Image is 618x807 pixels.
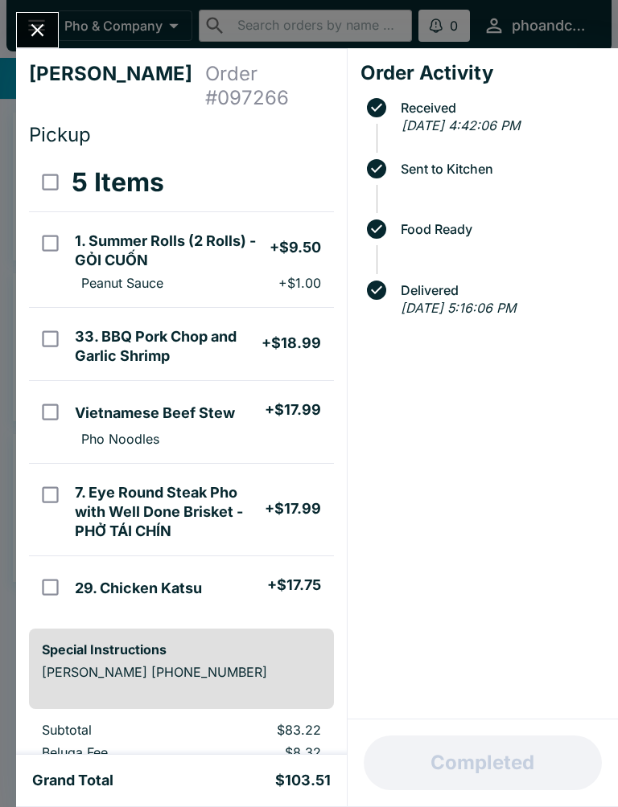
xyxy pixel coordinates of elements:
h4: Order # 097266 [205,62,334,110]
h5: 33. BBQ Pork Chop and Garlic Shrimp [75,327,261,366]
h5: + $17.75 [267,576,321,595]
h4: [PERSON_NAME] [29,62,205,110]
span: Sent to Kitchen [393,162,605,176]
h5: + $9.50 [270,238,321,257]
h4: Order Activity [360,61,605,85]
span: Food Ready [393,222,605,236]
span: Delivered [393,283,605,297]
h5: Grand Total [32,771,113,790]
h5: $103.51 [275,771,331,790]
p: Beluga Fee [42,744,187,760]
h5: 1. Summer Rolls (2 Rolls) - GỎI CUỐN [75,231,269,270]
h5: + $18.99 [262,334,321,353]
h5: 7. Eye Round Steak Pho with Well Done Brisket - PHỞ TÁI CHÍN [75,483,264,541]
span: Pickup [29,123,91,146]
table: orders table [29,154,334,616]
h3: 5 Items [72,166,164,199]
h5: Vietnamese Beef Stew [75,403,235,423]
h6: Special Instructions [42,641,321,657]
h5: 29. Chicken Katsu [75,579,202,598]
p: [PERSON_NAME] [PHONE_NUMBER] [42,664,321,680]
button: Close [17,13,58,47]
h5: + $17.99 [265,499,321,518]
em: [DATE] 4:42:06 PM [402,117,520,133]
p: + $1.00 [278,275,321,291]
p: Subtotal [42,722,187,738]
h5: + $17.99 [265,400,321,420]
p: $8.32 [212,744,320,760]
p: Peanut Sauce [81,275,163,291]
p: Pho Noodles [81,431,159,447]
p: $83.22 [212,722,320,738]
em: [DATE] 5:16:06 PM [401,300,516,316]
span: Received [393,100,605,115]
